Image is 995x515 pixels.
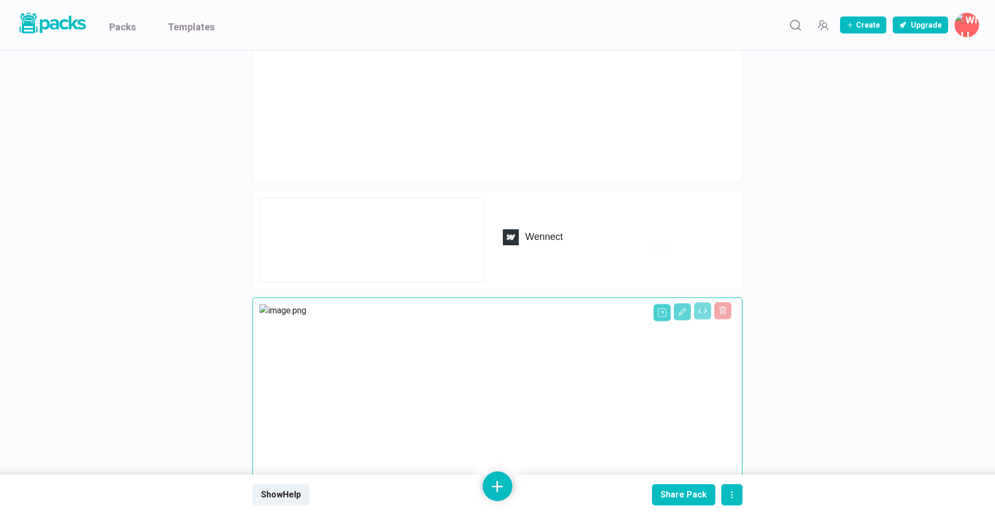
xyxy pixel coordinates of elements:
[674,240,691,257] button: Edit asset
[16,11,88,39] a: Packs logo
[955,13,979,37] button: Will Milling
[674,303,691,320] button: Edit asset
[16,11,88,36] img: Packs logo
[714,302,731,319] button: Delete asset
[694,240,711,257] button: Change view
[252,484,309,505] button: ShowHelp
[721,484,743,505] button: actions
[840,16,886,34] button: Create Pack
[893,16,948,34] button: Upgrade
[652,484,715,505] button: Share Pack
[525,231,728,243] p: Wennect
[785,14,806,36] button: Search
[654,240,671,257] button: Open external link
[660,489,707,500] div: Share Pack
[812,14,834,36] button: Manage Team Invites
[714,240,731,257] button: Delete asset
[694,302,711,319] button: Change view
[654,304,671,321] button: Open external link
[503,229,519,245] img: link icon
